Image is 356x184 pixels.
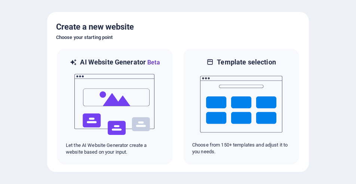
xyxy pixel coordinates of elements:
[56,21,300,33] h5: Create a new website
[71,8,103,15] div: Get Started
[66,142,164,156] p: Let the AI Website Generator create a website based on your input.
[80,58,160,67] h6: AI Website Generator
[104,1,111,9] div: 5
[192,142,290,155] p: Choose from 150+ templates and adjust it to you needs.
[56,48,174,165] div: AI Website GeneratorBetaaiLet the AI Website Generator create a website based on your input.
[217,58,276,67] h6: Template selection
[74,67,156,142] img: ai
[182,48,300,165] div: Template selectionChoose from 150+ templates and adjust it to you needs.
[56,33,300,42] h6: Choose your starting point
[55,4,109,19] div: Get Started 5 items remaining, 0% complete
[146,59,160,66] span: Beta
